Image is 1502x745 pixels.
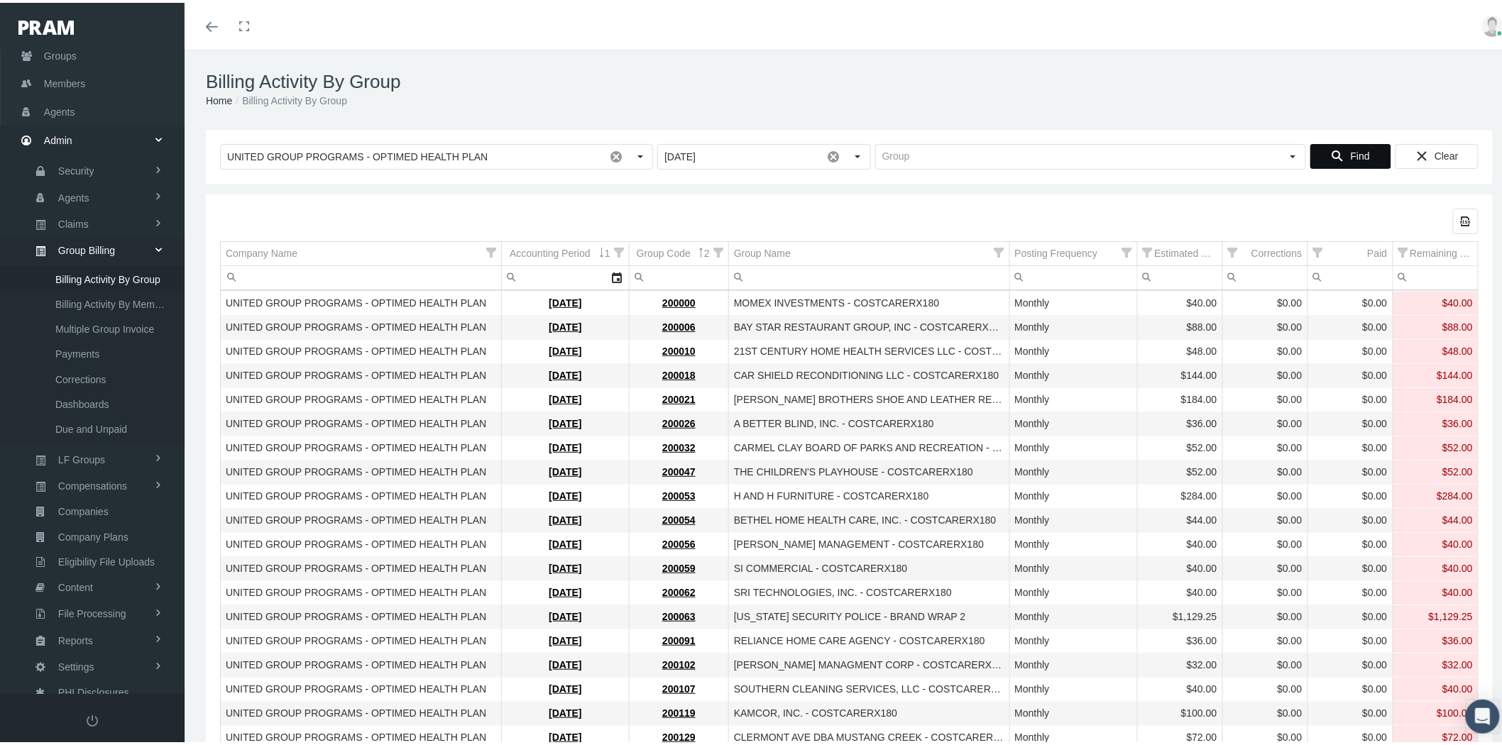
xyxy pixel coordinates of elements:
[662,391,696,402] a: 200021
[221,578,502,602] td: UNITED GROUP PROGRAMS - OPTIMED HEALTH PLAN
[58,445,105,469] span: LF Groups
[58,547,155,571] span: Eligibility File Uploads
[1010,263,1137,287] input: Filter cell
[1009,361,1137,385] td: Monthly
[549,415,581,426] a: [DATE]
[1393,239,1478,263] td: Column Remaining Balance
[729,385,1010,409] td: RAGO BROTHERS SHOE AND LEATHER REPAIR - COSTCARERX180
[662,729,696,740] a: 200129
[729,578,1010,602] td: SRI TECHNOLOGIES, INC. - COSTCARERX180
[1251,244,1303,258] div: Corrections
[502,263,605,287] input: Filter cell
[1313,487,1388,500] div: $0.00
[1138,263,1222,287] input: Filter cell
[58,183,89,207] span: Agents
[549,319,581,330] a: [DATE]
[55,390,109,414] span: Dashboards
[614,245,624,255] span: Show filter options for column 'Accounting Period'
[630,263,728,287] input: Filter cell
[1396,141,1479,166] div: Clear
[1308,263,1393,287] input: Filter cell
[549,391,581,402] a: [DATE]
[1228,342,1303,355] div: $0.00
[44,67,85,94] span: Members
[1228,366,1303,380] div: $0.00
[729,627,1010,651] td: RELIANCE HOME CARE AGENCY - COSTCARERX180
[1313,414,1388,428] div: $0.00
[502,263,630,287] td: Filter cell
[1351,148,1370,159] span: Find
[1143,294,1217,307] div: $40.00
[729,263,1010,287] td: Filter cell
[1009,337,1137,361] td: Monthly
[221,409,502,434] td: UNITED GROUP PROGRAMS - OPTIMED HEALTH PLAN
[58,156,94,180] span: Security
[1313,631,1388,645] div: $0.00
[1009,530,1137,554] td: Monthly
[1398,463,1474,476] div: $52.00
[1009,699,1137,723] td: Monthly
[1222,239,1308,263] td: Column Corrections
[221,263,501,287] input: Filter cell
[729,530,1010,554] td: [PERSON_NAME] MANAGEMENT - COSTCARERX180
[1228,559,1303,573] div: $0.00
[1143,656,1217,669] div: $32.00
[221,239,502,263] td: Column Company Name
[55,265,160,289] span: Billing Activity By Group
[1143,438,1217,452] div: $52.00
[729,313,1010,337] td: BAY STAR RESTAURANT GROUP, INC - COSTCARERX180
[1009,506,1137,530] td: Monthly
[1009,602,1137,627] td: Monthly
[1143,511,1217,524] div: $44.00
[662,656,696,668] a: 200102
[55,289,169,314] span: Billing Activity By Member
[226,244,297,258] div: Company Name
[630,263,729,287] td: Filter cell
[221,458,502,482] td: UNITED GROUP PROGRAMS - OPTIMED HEALTH PLAN
[1228,680,1303,693] div: $0.00
[18,18,74,32] img: PRAM_20_x_78.png
[630,239,729,263] td: Column Group Code
[549,705,581,716] a: [DATE]
[1228,414,1303,428] div: $0.00
[729,361,1010,385] td: CAR SHIELD RECONDITIONING LLC - COSTCARERX180
[58,209,89,233] span: Claims
[55,339,99,363] span: Payments
[662,487,696,499] a: 200053
[1313,390,1388,404] div: $0.00
[1228,511,1303,524] div: $0.00
[628,142,652,166] div: Select
[662,367,696,378] a: 200018
[1313,245,1323,255] span: Show filter options for column 'Paid'
[549,487,581,499] a: [DATE]
[1228,245,1238,255] span: Show filter options for column 'Corrections'
[1137,263,1222,287] td: Filter cell
[1228,704,1303,717] div: $0.00
[1313,680,1388,693] div: $0.00
[1009,458,1137,482] td: Monthly
[221,337,502,361] td: UNITED GROUP PROGRAMS - OPTIMED HEALTH PLAN
[1398,559,1474,573] div: $40.00
[1143,342,1217,355] div: $48.00
[1367,244,1387,258] div: Paid
[206,68,1493,90] h1: Billing Activity By Group
[605,263,629,287] div: Select
[221,675,502,699] td: UNITED GROUP PROGRAMS - OPTIMED HEALTH PLAN
[1222,263,1308,287] td: Filter cell
[662,343,696,354] a: 200010
[1281,142,1305,166] div: Select
[1398,342,1474,355] div: $48.00
[1398,487,1474,500] div: $284.00
[1143,390,1217,404] div: $184.00
[44,40,77,67] span: Groups
[1313,704,1388,717] div: $0.00
[221,699,502,723] td: UNITED GROUP PROGRAMS - OPTIMED HEALTH PLAN
[1313,342,1388,355] div: $0.00
[1015,244,1098,258] div: Posting Frequency
[1313,366,1388,380] div: $0.00
[729,289,1010,313] td: MOMEX INVESTMENTS - COSTCARERX180
[1313,583,1388,597] div: $0.00
[58,497,109,521] span: Companies
[1313,438,1388,452] div: $0.00
[1398,656,1474,669] div: $32.00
